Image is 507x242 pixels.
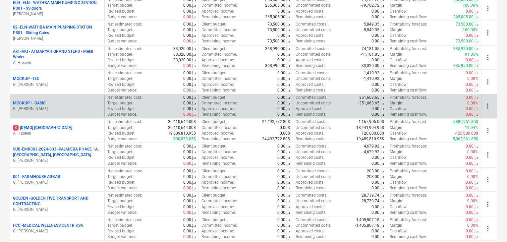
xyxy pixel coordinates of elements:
p: 24,492,772.80$ [262,119,290,125]
div: 3[DEMO] [GEOGRAPHIC_DATA]A. Haseeb [13,125,102,136]
p: Profitability forecast : [390,70,427,76]
p: -120,000.00$ [455,131,478,136]
p: Target budget : [107,174,133,179]
p: Client budget : [201,70,226,76]
p: Profitability forecast : [390,192,427,198]
p: 0.00د.إ.‏ [466,168,478,174]
p: Target budget : [107,198,133,204]
p: Cashflow : [390,33,408,38]
p: 0.00د.إ.‏ [371,161,384,166]
p: G. [PERSON_NAME] [13,228,102,234]
p: Remaining costs : [296,185,326,191]
p: G. [PERSON_NAME] [13,106,102,112]
p: 001 - FARMHOUSE ARBAB [13,174,60,179]
p: 0.00د.إ.‏ [371,106,384,112]
p: Approved income : [201,57,234,63]
div: SUB-EMR003-2024-003 -PALMIERA PHASE 1A, [GEOGRAPHIC_DATA], [GEOGRAPHIC_DATA]G. [PERSON_NAME] [13,147,102,163]
p: Budget variance : [107,88,137,93]
p: Remaining cashflow : [390,14,427,20]
p: 0.00د.إ.‏ [183,14,196,20]
p: 0.00% [467,174,478,179]
p: Committed costs : [296,46,327,52]
p: 0.00د.إ.‏ [371,179,384,185]
p: Uncommitted costs : [296,174,332,179]
p: 0.00د.إ.‏ [277,198,290,204]
p: 0.00د.إ.‏ [466,112,478,117]
p: 74,181.05د.إ.‏ [362,46,384,52]
p: 0.00د.إ.‏ [277,174,290,179]
p: Committed costs : [296,70,327,76]
p: Cashflow : [390,57,408,63]
p: Uncommitted costs : [296,3,332,8]
p: Margin : [390,52,403,57]
p: 351,663.65د.إ.‏ [359,95,384,100]
p: 0.00د.إ.‏ [183,149,196,155]
p: Approved costs : [296,106,324,112]
p: 19,489,810.95$ [356,136,384,142]
p: Uncommitted costs : [296,198,332,204]
p: Margin : [390,174,403,179]
p: 368,990.00د.إ.‏ [265,63,290,69]
p: 0.00د.إ.‏ [183,100,196,106]
p: 0.00د.إ.‏ [277,149,290,155]
span: more_vert [484,78,492,86]
p: Remaining cashflow : [390,161,427,166]
p: 1,167,906.00$ [359,119,384,125]
p: 265,005.00د.إ.‏ [453,14,478,20]
p: Remaining costs : [296,38,326,44]
p: 0.00د.إ.‏ [466,88,478,93]
p: G. [PERSON_NAME] [13,158,102,163]
p: Committed costs : [296,144,327,149]
p: 0.00د.إ.‏ [183,168,196,174]
p: Cashflow : [390,9,408,14]
p: -203.00د.إ.‏ [366,174,384,179]
p: 0.00د.إ.‏ [183,174,196,179]
p: Revised budget : [107,82,136,88]
span: more_vert [484,5,492,13]
p: Target budget : [107,149,133,155]
span: 3 [13,125,19,130]
p: Margin : [390,76,403,82]
p: Remaining income : [201,63,236,69]
p: Committed costs : [296,22,327,27]
p: -41,161.05د.إ.‏ [361,52,384,57]
p: 0.00د.إ.‏ [277,95,290,100]
p: Net estimated cost : [107,119,142,125]
p: 73,500.00د.إ.‏ [456,38,478,44]
p: Revised budget : [107,106,136,112]
p: 0.00د.إ.‏ [183,198,196,204]
p: 0.00د.إ.‏ [183,27,196,33]
p: Profitability forecast : [390,144,427,149]
p: Remaining income : [201,136,236,142]
p: Remaining cashflow : [390,136,427,142]
p: 0.00د.إ.‏ [183,9,196,14]
p: 0.00د.إ.‏ [466,70,478,76]
p: 0.00د.إ.‏ [277,168,290,174]
p: Committed costs : [296,168,327,174]
p: 0.00$ [280,131,290,136]
p: Committed costs : [296,95,327,100]
p: Budget variance : [107,161,137,166]
span: more_vert [484,53,492,61]
p: 0.00$ [280,125,290,131]
p: 0.00د.إ.‏ [277,106,290,112]
p: 0.00د.إ.‏ [466,57,478,63]
p: Client budget : [201,46,226,52]
p: Committed income : [201,27,237,33]
p: 0.00د.إ.‏ [277,76,290,82]
p: Remaining income : [201,88,236,93]
p: Profitability forecast : [390,95,427,100]
p: Approved costs : [296,131,324,136]
p: Uncommitted costs : [296,125,332,131]
span: more_vert [484,102,492,110]
p: 0.00% [467,149,478,155]
p: Margin : [390,125,403,131]
p: Client budget : [201,22,226,27]
p: Target budget : [107,3,133,8]
p: 0.00د.إ.‏ [277,185,290,191]
p: Cashflow : [390,131,408,136]
p: 0.00د.إ.‏ [183,161,196,166]
p: Committed income : [201,52,237,57]
p: Target budget : [107,100,133,106]
p: 0.00د.إ.‏ [371,14,384,20]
